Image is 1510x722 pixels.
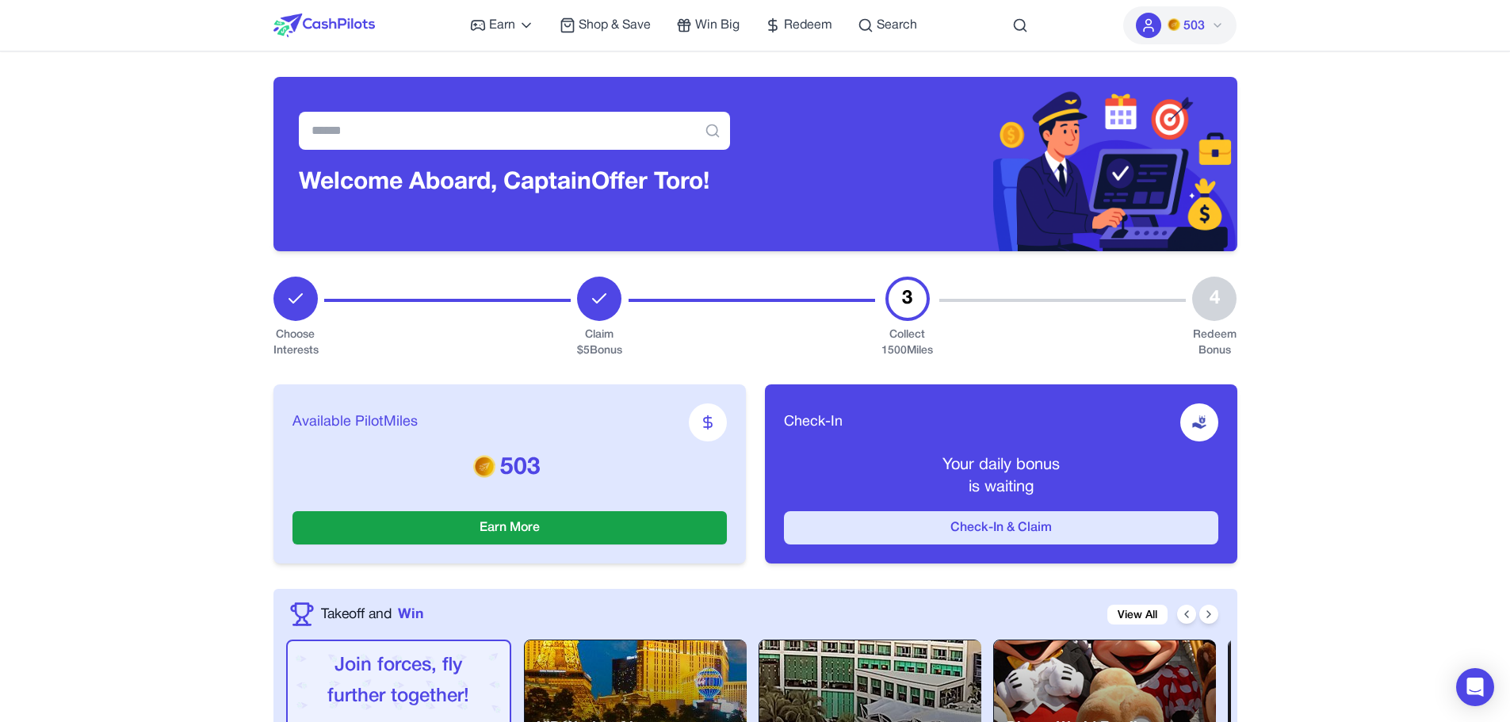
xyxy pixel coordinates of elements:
button: Earn More [292,511,727,544]
span: Win [398,604,423,625]
div: Choose Interests [273,327,318,359]
span: Shop & Save [579,16,651,35]
a: Shop & Save [560,16,651,35]
span: Earn [489,16,515,35]
span: Takeoff and [321,604,392,625]
h3: Welcome Aboard, Captain Offer Toro! [299,169,730,197]
span: 503 [1183,17,1205,36]
p: Your daily bonus [784,454,1218,476]
a: Takeoff andWin [321,604,423,625]
span: Check-In [784,411,843,434]
img: PMs [473,455,495,477]
img: CashPilots Logo [273,13,375,37]
div: Open Intercom Messenger [1456,668,1494,706]
p: Join forces, fly further together! [300,651,497,712]
span: Available PilotMiles [292,411,418,434]
div: 4 [1192,277,1237,321]
img: Header decoration [755,77,1237,251]
a: Search [858,16,917,35]
button: PMs503 [1123,6,1237,44]
p: 503 [292,454,727,483]
button: Check-In & Claim [784,511,1218,544]
span: Search [877,16,917,35]
a: Redeem [765,16,832,35]
div: Claim $ 5 Bonus [577,327,622,359]
div: 3 [885,277,930,321]
span: Win Big [695,16,740,35]
div: Collect 1500 Miles [881,327,933,359]
a: Earn [470,16,534,35]
img: PMs [1168,18,1180,31]
a: View All [1107,605,1168,625]
a: Win Big [676,16,740,35]
div: Redeem Bonus [1192,327,1237,359]
span: Redeem [784,16,832,35]
img: receive-dollar [1191,414,1207,430]
span: is waiting [969,480,1034,495]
